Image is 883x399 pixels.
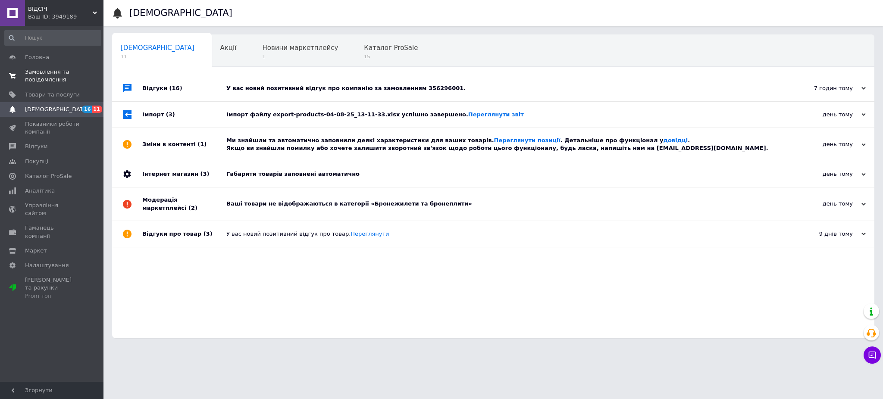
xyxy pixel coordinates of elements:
span: [PERSON_NAME] та рахунки [25,276,80,300]
a: Переглянути [351,231,389,237]
div: день тому [780,200,866,208]
span: Показники роботи компанії [25,120,80,136]
div: У вас новий позитивний відгук про компанію за замовленням 356296001. [226,84,780,92]
div: Габарити товарів заповнені автоматично [226,170,780,178]
span: ВІДСІЧ [28,5,93,13]
div: Модерація маркетплейсі [142,187,226,220]
div: У вас новий позитивний відгук про товар. [226,230,780,238]
button: Чат з покупцем [864,346,881,364]
span: Гаманець компанії [25,224,80,240]
a: Переглянути позиції [494,137,560,143]
span: [DEMOGRAPHIC_DATA] [25,106,89,113]
span: Управління сайтом [25,202,80,217]
div: Імпорт файлу export-products-04-08-25_13-11-33.xlsx успішно завершено. [226,111,780,118]
span: Товари та послуги [25,91,80,99]
span: Аналітика [25,187,55,195]
span: Акції [220,44,237,52]
span: (3) [204,231,213,237]
span: Головна [25,53,49,61]
span: 16 [82,106,92,113]
h1: [DEMOGRAPHIC_DATA] [129,8,232,18]
span: (3) [166,111,175,118]
div: Імпорт [142,102,226,128]
span: (1) [197,141,207,147]
span: Замовлення та повідомлення [25,68,80,84]
div: Відгуки [142,75,226,101]
div: день тому [780,111,866,118]
input: Пошук [4,30,101,46]
span: Новини маркетплейсу [262,44,338,52]
div: Ми знайшли та автоматично заповнили деякі характеристики для ваших товарів. . Детальніше про функ... [226,137,780,152]
div: Ваш ID: 3949189 [28,13,103,21]
span: Покупці [25,158,48,165]
span: Каталог ProSale [25,172,72,180]
span: 11 [121,53,194,60]
a: Переглянути звіт [468,111,524,118]
span: Налаштування [25,262,69,269]
div: Інтернет магазин [142,161,226,187]
div: день тому [780,170,866,178]
span: Каталог ProSale [364,44,418,52]
div: Зміни в контенті [142,128,226,161]
span: (2) [188,205,197,211]
span: (3) [200,171,209,177]
span: 11 [92,106,102,113]
span: Маркет [25,247,47,255]
div: 7 годин тому [780,84,866,92]
span: [DEMOGRAPHIC_DATA] [121,44,194,52]
div: Ваші товари не відображаються в категорії «Бронежилети та бронеплити» [226,200,780,208]
span: 1 [262,53,338,60]
div: Prom топ [25,292,80,300]
div: 9 днів тому [780,230,866,238]
div: Відгуки про товар [142,221,226,247]
div: день тому [780,140,866,148]
a: довідці [664,137,688,143]
span: (16) [169,85,182,91]
span: Відгуки [25,143,47,150]
span: 15 [364,53,418,60]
